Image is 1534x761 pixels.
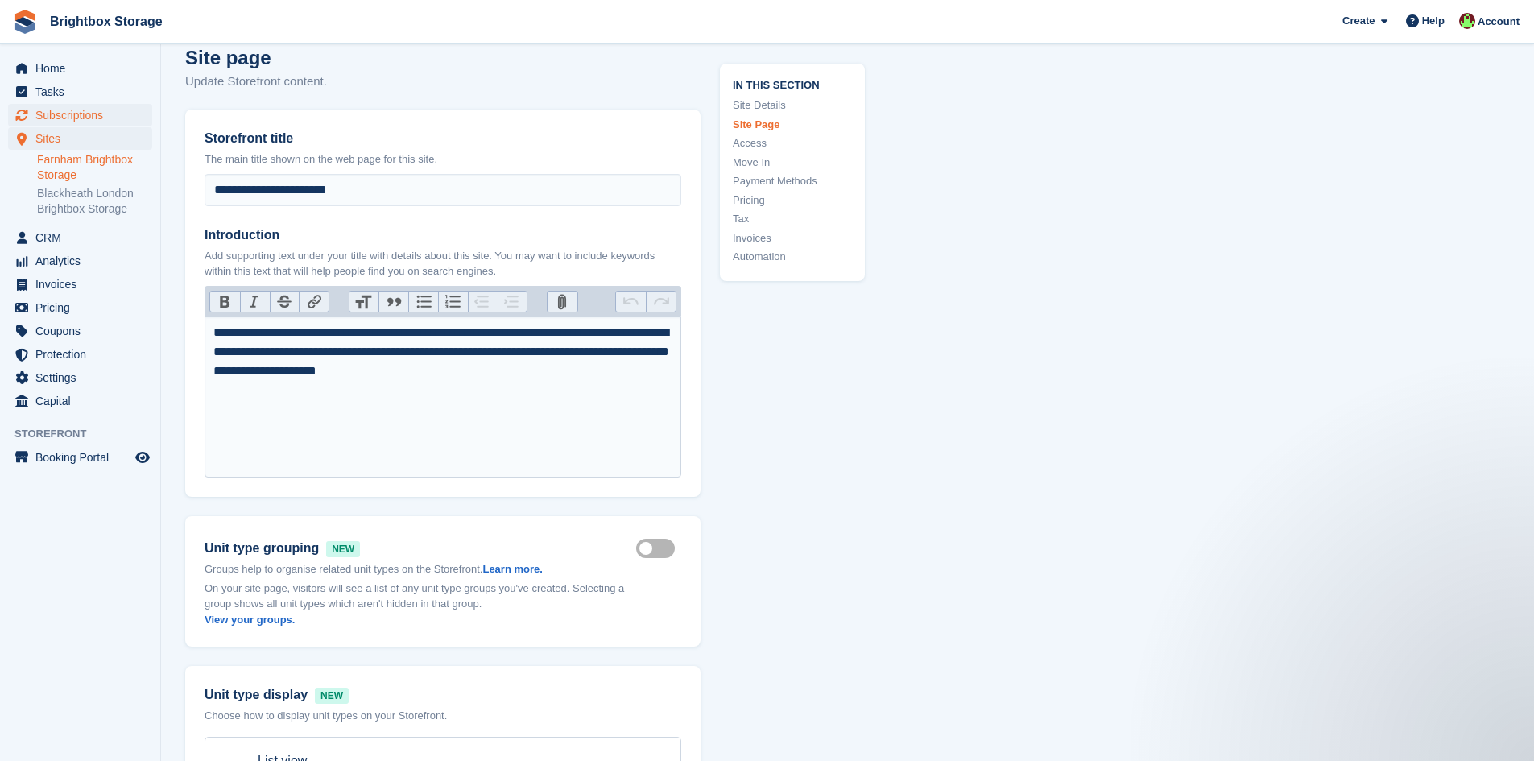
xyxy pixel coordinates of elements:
[468,292,498,312] button: Decrease Level
[270,292,300,312] button: Strikethrough
[35,390,132,412] span: Capital
[8,250,152,272] a: menu
[205,708,681,724] p: Choose how to display unit types on your Storefront.
[185,43,701,72] h2: Site page
[646,292,676,312] button: Redo
[349,292,379,312] button: Heading
[1342,13,1375,29] span: Create
[240,292,270,312] button: Italic
[8,366,152,389] a: menu
[498,292,527,312] button: Increase Level
[482,563,542,575] a: Learn more.
[299,292,329,312] button: Link
[35,366,132,389] span: Settings
[35,81,132,103] span: Tasks
[733,97,852,114] a: Site Details
[8,343,152,366] a: menu
[408,292,438,312] button: Bullets
[8,127,152,150] a: menu
[205,685,681,705] div: Unit type display
[8,390,152,412] a: menu
[205,614,295,626] a: View your groups.
[14,426,160,442] span: Storefront
[43,8,169,35] a: Brightbox Storage
[8,446,152,469] a: menu
[315,688,349,704] span: NEW
[35,273,132,296] span: Invoices
[8,273,152,296] a: menu
[35,446,132,469] span: Booking Portal
[13,10,37,34] img: stora-icon-8386f47178a22dfd0bd8f6a31ec36ba5ce8667c1dd55bd0f319d3a0aa187defe.svg
[35,343,132,366] span: Protection
[438,292,468,312] button: Numbers
[35,296,132,319] span: Pricing
[1422,13,1445,29] span: Help
[205,581,636,628] p: On your site page, visitors will see a list of any unit type groups you've created. Selecting a g...
[733,192,852,208] a: Pricing
[548,292,577,312] button: Attach Files
[8,104,152,126] a: menu
[35,104,132,126] span: Subscriptions
[205,225,681,245] label: Introduction
[733,230,852,246] a: Invoices
[733,154,852,170] a: Move In
[35,226,132,249] span: CRM
[35,250,132,272] span: Analytics
[35,57,132,80] span: Home
[185,72,701,91] p: Update Storefront content.
[35,127,132,150] span: Sites
[205,561,636,577] p: Groups help to organise related unit types on the Storefront.
[133,448,152,467] a: Preview store
[326,541,360,557] span: NEW
[8,81,152,103] a: menu
[733,76,852,91] span: In this section
[8,226,152,249] a: menu
[205,316,681,478] trix-editor: Introduction
[8,57,152,80] a: menu
[1459,13,1475,29] img: Marlena
[616,292,646,312] button: Undo
[205,129,681,148] label: Storefront title
[733,249,852,265] a: Automation
[636,547,681,549] label: Show groups on storefront
[8,320,152,342] a: menu
[37,152,152,183] a: Farnham Brightbox Storage
[733,135,852,151] a: Access
[205,539,636,558] label: Unit type grouping
[733,211,852,227] a: Tax
[733,116,852,132] a: Site Page
[733,173,852,189] a: Payment Methods
[210,292,240,312] button: Bold
[205,151,681,168] p: The main title shown on the web page for this site.
[35,320,132,342] span: Coupons
[205,248,681,279] p: Add supporting text under your title with details about this site. You may want to include keywor...
[378,292,408,312] button: Quote
[8,296,152,319] a: menu
[37,186,152,217] a: Blackheath London Brightbox Storage
[1478,14,1520,30] span: Account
